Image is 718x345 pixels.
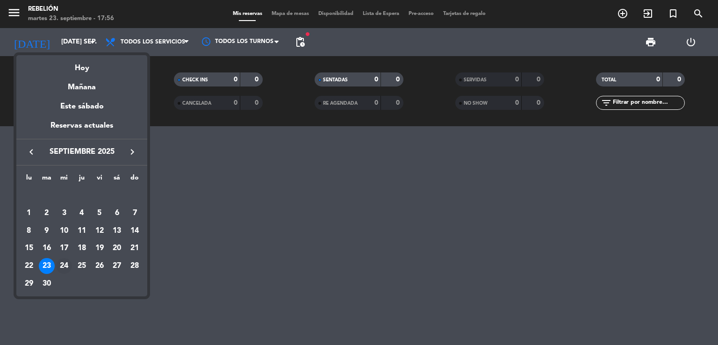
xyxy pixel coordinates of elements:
[124,146,141,158] button: keyboard_arrow_right
[109,258,125,274] div: 27
[56,240,72,256] div: 17
[20,275,38,293] td: 29 de septiembre de 2025
[127,146,138,158] i: keyboard_arrow_right
[21,240,37,256] div: 15
[108,222,126,240] td: 13 de septiembre de 2025
[74,205,90,221] div: 4
[39,205,55,221] div: 2
[21,223,37,239] div: 8
[16,93,147,120] div: Este sábado
[126,239,144,257] td: 21 de septiembre de 2025
[56,223,72,239] div: 10
[91,172,108,187] th: viernes
[109,205,125,221] div: 6
[39,240,55,256] div: 16
[21,258,37,274] div: 22
[91,204,108,222] td: 5 de septiembre de 2025
[73,239,91,257] td: 18 de septiembre de 2025
[73,222,91,240] td: 11 de septiembre de 2025
[39,223,55,239] div: 9
[21,276,37,292] div: 29
[21,205,37,221] div: 1
[16,120,147,139] div: Reservas actuales
[127,205,143,221] div: 7
[92,205,108,221] div: 5
[74,240,90,256] div: 18
[38,204,56,222] td: 2 de septiembre de 2025
[74,223,90,239] div: 11
[91,257,108,275] td: 26 de septiembre de 2025
[108,257,126,275] td: 27 de septiembre de 2025
[92,258,108,274] div: 26
[127,258,143,274] div: 28
[39,258,55,274] div: 23
[16,55,147,74] div: Hoy
[39,276,55,292] div: 30
[55,204,73,222] td: 3 de septiembre de 2025
[92,240,108,256] div: 19
[92,223,108,239] div: 12
[73,257,91,275] td: 25 de septiembre de 2025
[38,257,56,275] td: 23 de septiembre de 2025
[40,146,124,158] span: septiembre 2025
[126,222,144,240] td: 14 de septiembre de 2025
[20,239,38,257] td: 15 de septiembre de 2025
[20,222,38,240] td: 8 de septiembre de 2025
[20,187,144,204] td: SEP.
[38,239,56,257] td: 16 de septiembre de 2025
[109,240,125,256] div: 20
[38,222,56,240] td: 9 de septiembre de 2025
[56,258,72,274] div: 24
[126,172,144,187] th: domingo
[55,172,73,187] th: miércoles
[108,204,126,222] td: 6 de septiembre de 2025
[20,172,38,187] th: lunes
[56,205,72,221] div: 3
[73,204,91,222] td: 4 de septiembre de 2025
[108,172,126,187] th: sábado
[38,275,56,293] td: 30 de septiembre de 2025
[55,257,73,275] td: 24 de septiembre de 2025
[55,239,73,257] td: 17 de septiembre de 2025
[108,239,126,257] td: 20 de septiembre de 2025
[126,204,144,222] td: 7 de septiembre de 2025
[91,239,108,257] td: 19 de septiembre de 2025
[109,223,125,239] div: 13
[26,146,37,158] i: keyboard_arrow_left
[73,172,91,187] th: jueves
[55,222,73,240] td: 10 de septiembre de 2025
[23,146,40,158] button: keyboard_arrow_left
[38,172,56,187] th: martes
[126,257,144,275] td: 28 de septiembre de 2025
[91,222,108,240] td: 12 de septiembre de 2025
[20,257,38,275] td: 22 de septiembre de 2025
[16,74,147,93] div: Mañana
[74,258,90,274] div: 25
[20,204,38,222] td: 1 de septiembre de 2025
[127,223,143,239] div: 14
[127,240,143,256] div: 21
